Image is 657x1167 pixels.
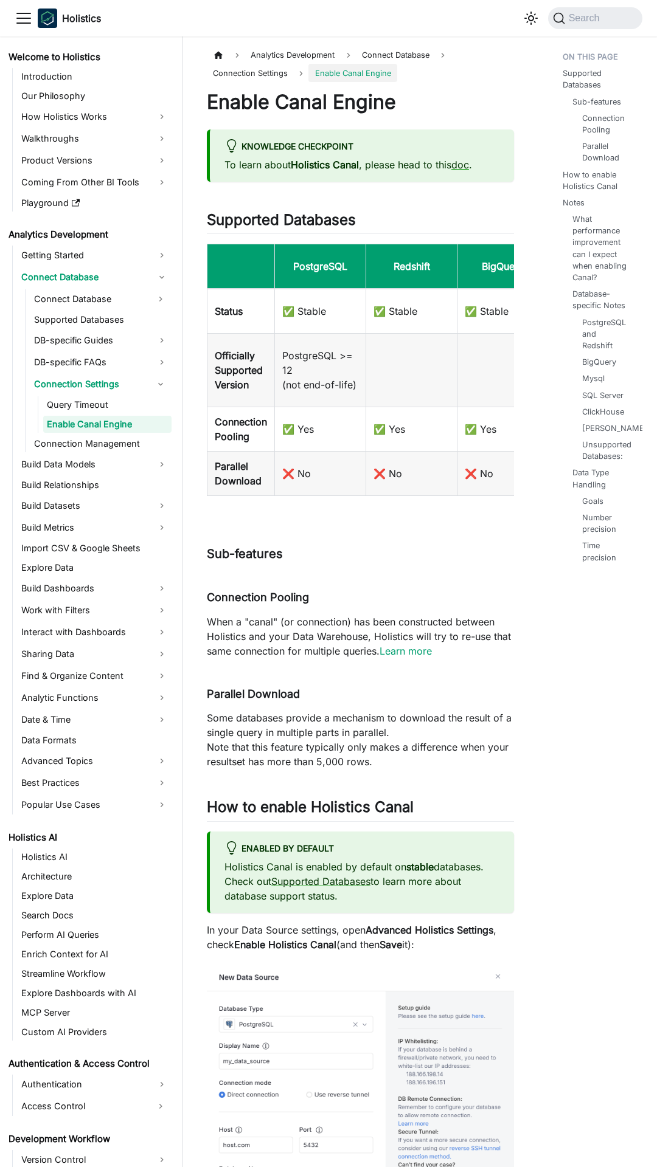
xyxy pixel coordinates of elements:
strong: Advanced Holistics Settings [366,924,493,936]
a: BigQuery [582,356,616,368]
a: Enrich Context for AI [18,946,172,963]
a: Mysql [582,373,605,384]
a: Date & Time [18,710,172,729]
strong: Save [380,938,402,951]
a: Import CSV & Google Sheets [18,540,172,557]
span: Enable Canal Engine [308,64,397,81]
a: Build Relationships [18,477,172,494]
nav: Breadcrumbs [207,46,514,82]
h2: How to enable Holistics Canal [207,798,514,821]
a: Supported Databases [271,875,370,887]
button: Search (Command+K) [548,7,642,29]
a: What performance improvement can I expect when enabling Canal? [572,213,633,283]
button: Collapse sidebar category 'Connection Settings' [150,374,172,394]
span: Analytics Development [245,46,341,64]
a: Perform AI Queries [18,926,172,943]
a: MCP Server [18,1004,172,1021]
a: Explore Data [18,559,172,576]
a: Data Formats [18,732,172,749]
td: ✅ Yes [366,407,457,452]
a: Data Type Handling [572,467,633,490]
td: ✅ Yes [457,407,549,452]
a: Popular Use Cases [18,795,172,814]
a: Supported Databases [30,311,172,328]
a: Interact with Dashboards [18,622,172,642]
a: Welcome to Holistics [5,49,172,66]
p: Holistics Canal is enabled by default on databases. Check out to learn more about database suppor... [224,859,499,903]
a: Streamline Workflow [18,965,172,982]
p: When a "canal" (or connection) has been constructed between Holistics and your Data Warehouse, Ho... [207,614,514,658]
a: Home page [207,46,230,64]
a: Database-specific Notes [572,288,633,311]
b: Connection Pooling [215,416,267,442]
a: Explore Data [18,887,172,904]
h4: Connection Pooling [207,591,514,605]
a: Walkthroughs [18,129,172,148]
a: Number precision [582,512,628,535]
a: HolisticsHolisticsHolistics [38,9,101,28]
a: How to enable Holistics Canal [563,169,638,192]
td: ❌ No [457,452,549,496]
a: Find & Organize Content [18,666,172,686]
a: Build Data Models [18,455,172,474]
a: Development Workflow [5,1131,172,1148]
strong: Holistics Canal [291,159,359,171]
th: PostgreSQL [275,244,366,289]
a: Enable Canal Engine [43,416,172,433]
b: Parallel Download [215,460,262,487]
a: Analytics Development [5,226,172,243]
th: Redshift [366,244,457,289]
td: PostgreSQL >= 12 (not end-of-life) [275,334,366,407]
b: Holistics [62,11,101,26]
a: Connect Database [18,267,172,287]
a: Product Versions [18,151,172,170]
a: Holistics AI [18,849,172,866]
a: Coming From Other BI Tools [18,173,172,192]
h2: Supported Databases [207,211,514,234]
a: [PERSON_NAME] [582,422,647,434]
td: ✅ Stable [457,289,549,334]
p: In your Data Source settings, open , check (and then it): [207,923,514,952]
a: Best Practices [18,773,172,793]
a: Explore Dashboards with AI [18,985,172,1002]
button: Switch between dark and light mode (currently system mode) [521,9,541,28]
a: Authentication & Access Control [5,1055,172,1072]
a: Time precision [582,540,628,563]
a: Build Datasets [18,496,172,515]
a: Search Docs [18,907,172,924]
a: SQL Server [582,390,624,401]
h3: Sub-features [207,546,514,562]
a: Notes [563,197,585,208]
a: Getting Started [18,246,172,265]
b: Officially Supported Version [215,349,263,391]
a: Holistics AI [5,829,172,846]
strong: Enable Holistics Canal [234,938,336,951]
a: Custom AI Providers [18,1024,172,1041]
strong: stable [406,861,434,873]
a: How Holistics Works [18,107,172,126]
a: Goals [582,495,603,507]
a: Build Metrics [18,518,172,537]
a: Learn more [380,645,432,657]
span: Connection Settings [213,69,288,78]
a: Parallel Download [582,140,628,164]
a: Query Timeout [43,396,172,413]
a: PostgreSQL and Redshift [582,317,628,352]
b: Status [215,305,243,317]
a: DB-specific Guides [30,331,172,350]
a: Sub-features [572,96,621,108]
th: BigQuery [457,244,549,289]
td: ❌ No [275,452,366,496]
a: Analytic Functions [18,688,172,707]
span: Search [565,13,607,24]
img: Holistics [38,9,57,28]
td: ✅ Yes [275,407,366,452]
div: Enabled by default [224,841,499,857]
a: Connection Settings [207,64,294,81]
td: ✅ Stable [275,289,366,334]
p: Some databases provide a mechanism to download the result of a single query in multiple parts in ... [207,711,514,769]
a: Introduction [18,68,172,85]
button: Expand sidebar category 'Access Control' [150,1096,172,1116]
a: Connect Database [30,289,150,309]
td: ❌ No [366,452,457,496]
